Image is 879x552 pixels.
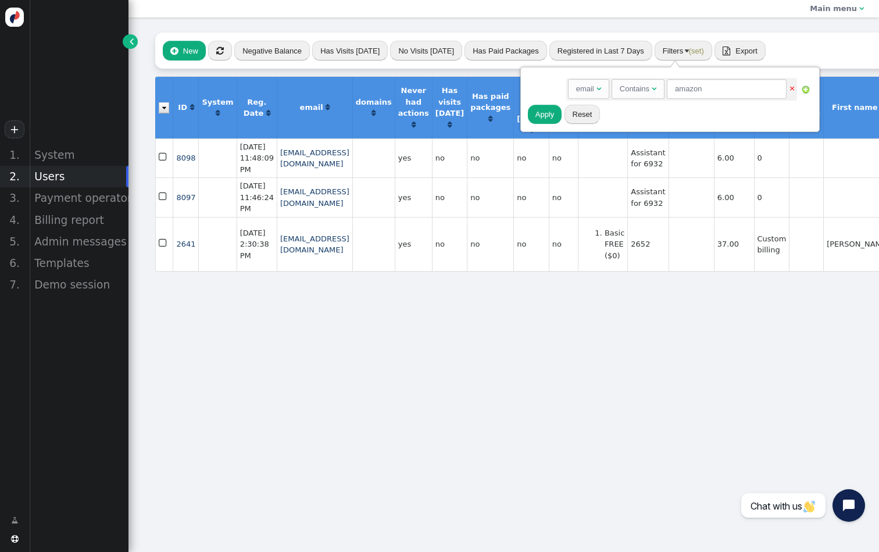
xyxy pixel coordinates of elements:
[789,84,795,93] a: ×
[216,47,224,55] span: 
[371,109,376,117] a: 
[801,85,810,94] img: add.png
[178,103,187,112] b: ID
[754,217,789,272] td: Custom billing
[714,217,754,272] td: 37.00
[29,144,128,166] div: System
[488,115,492,123] span: Click to sort
[234,41,310,60] button: Negative Balance
[488,115,492,123] a: 
[735,47,757,55] span: Export
[832,103,878,112] b: First name
[390,41,462,60] button: No Visits [DATE]
[723,47,730,55] span: 
[448,121,452,129] span: Click to sort
[240,181,274,213] span: [DATE] 11:46:24 PM
[467,138,513,178] td: no
[240,143,274,174] span: [DATE] 11:48:09 PM
[300,103,323,112] b: email
[159,102,169,113] img: icon_dropdown_trigger.png
[513,177,548,217] td: no
[627,217,668,272] td: 2652
[714,138,754,178] td: 6.00
[549,217,578,272] td: no
[190,104,194,111] span: Click to sort
[326,103,330,112] a: 
[513,217,548,272] td: no
[810,4,857,13] b: Main menu
[412,121,416,129] span: Click to sort
[564,105,601,124] button: Reset
[470,92,510,112] b: Has paid packages
[159,190,169,204] span: 
[159,150,169,165] span: 
[130,35,134,47] span: 
[163,41,206,60] button: New
[754,138,789,178] td: 0
[467,177,513,217] td: no
[190,103,194,112] a: 
[29,166,128,187] div: Users
[356,98,392,106] b: domains
[216,109,220,117] a: 
[685,49,689,52] img: trigger_black.png
[170,47,178,55] span: 
[605,227,624,262] li: Basic FREE ($0)
[464,41,546,60] button: Has Paid Packages
[395,177,432,217] td: yes
[280,148,349,169] a: [EMAIL_ADDRESS][DOMAIN_NAME]
[208,41,232,60] button: 
[596,85,601,92] span: 
[266,109,270,117] a: 
[202,98,233,106] b: System
[123,34,137,49] a: 
[448,120,452,129] a: 
[3,511,26,530] a: 
[395,217,432,272] td: yes
[549,138,578,178] td: no
[29,252,128,274] div: Templates
[398,86,429,117] b: Never had actions
[549,41,652,60] button: Registered in Last 7 Days
[435,86,464,117] b: Has visits [DATE]
[280,187,349,208] a: [EMAIL_ADDRESS][DOMAIN_NAME]
[627,177,668,217] td: Assistant for 6932
[652,85,656,92] span: 
[176,154,195,162] a: 8098
[240,229,269,260] span: [DATE] 2:30:38 PM
[513,138,548,178] td: no
[280,234,349,255] a: [EMAIL_ADDRESS][DOMAIN_NAME]
[326,104,330,111] span: Click to sort
[432,217,467,272] td: no
[620,83,649,95] div: Contains
[576,83,594,95] div: email
[371,109,376,117] span: Click to sort
[549,177,578,217] td: no
[29,231,128,252] div: Admin messages
[859,5,864,12] span: 
[11,535,19,543] span: 
[176,240,195,248] a: 2641
[432,138,467,178] td: no
[159,236,169,251] span: 
[714,177,754,217] td: 6.00
[689,47,704,55] span: (set)
[395,138,432,178] td: yes
[432,177,467,217] td: no
[467,217,513,272] td: no
[176,193,195,202] a: 8097
[216,109,220,117] span: Click to sort
[5,8,24,27] img: logo-icon.svg
[528,105,562,124] button: Apply
[714,41,766,60] button:  Export
[754,177,789,217] td: 0
[627,138,668,178] td: Assistant for 6932
[244,98,267,118] b: Reg. Date
[312,41,388,60] button: Has Visits [DATE]
[29,187,128,209] div: Payment operators
[29,274,128,295] div: Demo session
[412,120,416,129] a: 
